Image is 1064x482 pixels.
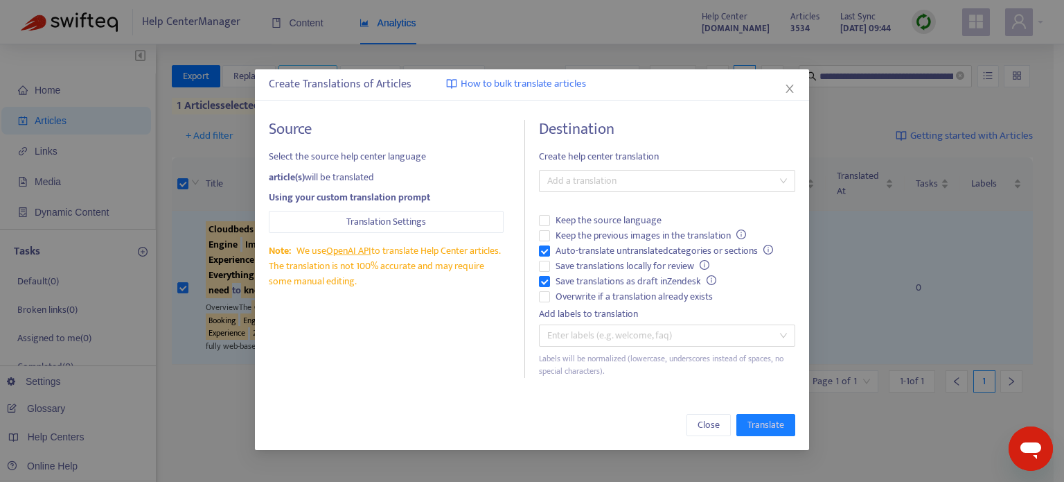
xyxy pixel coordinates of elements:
[550,228,752,243] span: Keep the previous images in the translation
[698,418,720,433] span: Close
[326,243,371,259] a: OpenAI API
[539,352,795,379] div: Labels will be normalized (lowercase, underscores instead of spaces, no special characters).
[269,243,291,259] span: Note:
[736,414,795,436] button: Translate
[550,259,715,274] span: Save translations locally for review
[550,213,667,228] span: Keep the source language
[736,230,746,239] span: info-circle
[446,78,457,89] img: image-link
[550,243,779,259] span: Auto-translate untranslated categories or sections
[269,76,795,93] div: Create Translations of Articles
[269,149,504,164] span: Select the source help center language
[707,275,716,285] span: info-circle
[446,76,586,92] a: How to bulk translate articles
[269,211,504,233] button: Translation Settings
[539,307,795,322] div: Add labels to translation
[782,81,797,96] button: Close
[269,243,504,289] div: We use to translate Help Center articles. The translation is not 100% accurate and may require so...
[539,120,795,139] h4: Destination
[686,414,731,436] button: Close
[1009,427,1053,471] iframe: Botón para iniciar la ventana de mensajería
[461,76,586,92] span: How to bulk translate articles
[539,149,795,164] span: Create help center translation
[550,289,718,304] span: Overwrite if a translation already exists
[269,170,504,185] div: will be translated
[700,260,709,270] span: info-circle
[269,169,305,185] strong: article(s)
[550,274,722,289] span: Save translations as draft in Zendesk
[346,214,426,230] span: Translation Settings
[784,83,795,94] span: close
[763,245,773,255] span: info-circle
[269,190,504,205] div: Using your custom translation prompt
[269,120,504,139] h4: Source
